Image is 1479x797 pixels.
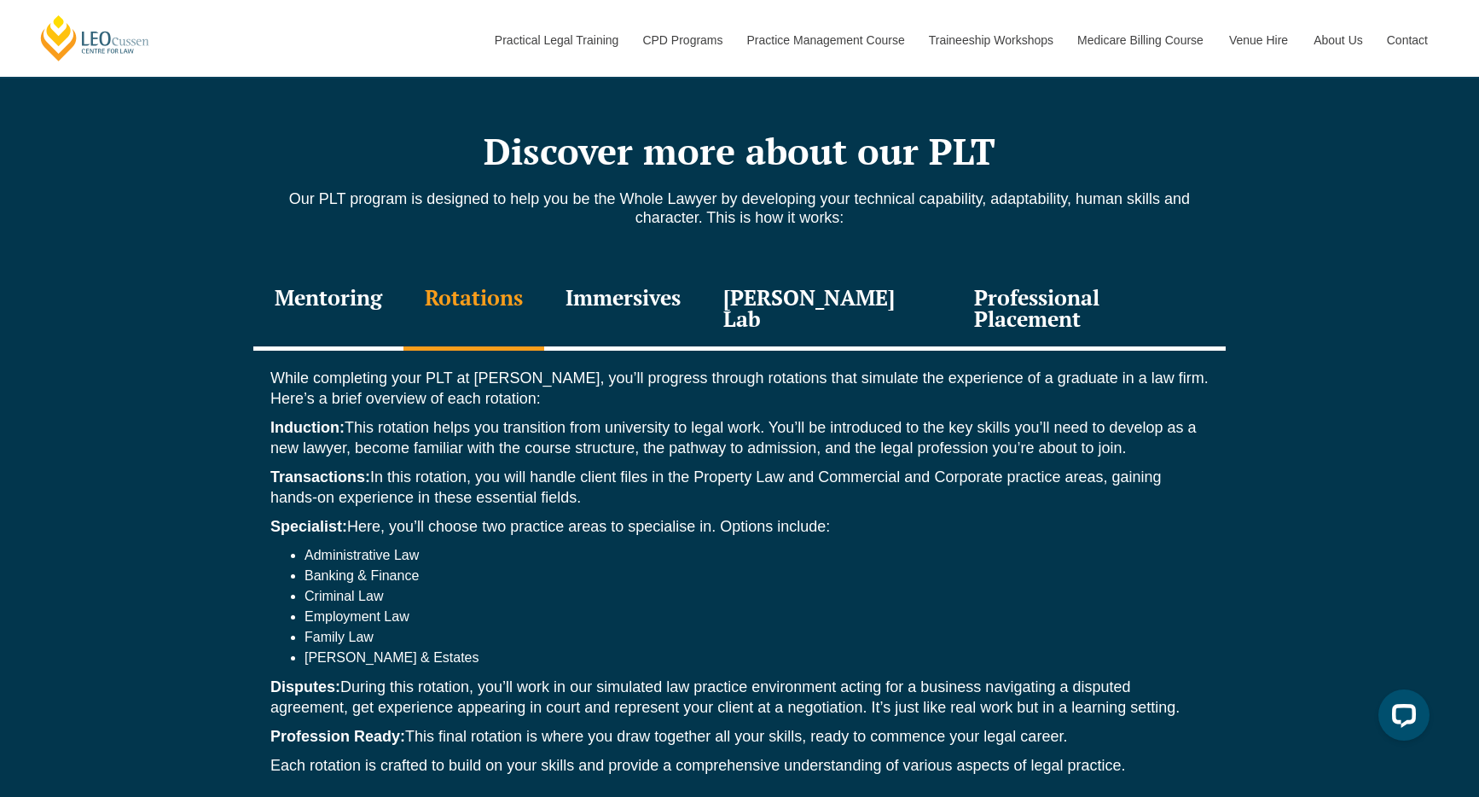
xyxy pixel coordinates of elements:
div: Professional Placement [953,270,1226,351]
div: Rotations [403,270,544,351]
strong: Profession Ready: [270,728,405,745]
a: Contact [1374,3,1441,77]
p: This final rotation is where you draw together all your skills, ready to commence your legal career. [270,726,1209,747]
strong: Induction: [270,419,345,436]
li: Administrative Law [304,545,1209,566]
div: Immersives [544,270,702,351]
strong: Disputes: [270,678,340,695]
strong: Specialist: [270,518,347,535]
div: [PERSON_NAME] Lab [702,270,953,351]
a: Venue Hire [1216,3,1301,77]
li: Family Law [304,627,1209,648]
a: Medicare Billing Course [1064,3,1216,77]
a: Practice Management Course [734,3,916,77]
a: CPD Programs [629,3,734,77]
iframe: LiveChat chat widget [1365,683,1436,754]
p: In this rotation, you will handle client files in the Property Law and Commercial and Corporate p... [270,467,1209,508]
h2: Discover more about our PLT [253,130,1226,172]
p: During this rotation, you’ll work in our simulated law practice environment acting for a business... [270,677,1209,718]
li: Banking & Finance [304,566,1209,586]
a: [PERSON_NAME] Centre for Law [38,14,152,62]
a: Traineeship Workshops [916,3,1064,77]
li: [PERSON_NAME] & Estates [304,648,1209,668]
div: Mentoring [253,270,403,351]
li: Criminal Law [304,586,1209,607]
p: This rotation helps you transition from university to legal work. You’ll be introduced to the key... [270,417,1209,458]
p: Our PLT program is designed to help you be the Whole Lawyer by developing your technical capabili... [253,189,1226,227]
p: While completing your PLT at [PERSON_NAME], you’ll progress through rotations that simulate the e... [270,368,1209,409]
a: About Us [1301,3,1374,77]
li: Employment Law [304,607,1209,627]
a: Practical Legal Training [482,3,630,77]
p: Here, you’ll choose two practice areas to specialise in. Options include: [270,516,1209,537]
p: Each rotation is crafted to build on your skills and provide a comprehensive understanding of var... [270,755,1209,776]
strong: Transactions: [270,468,370,486]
